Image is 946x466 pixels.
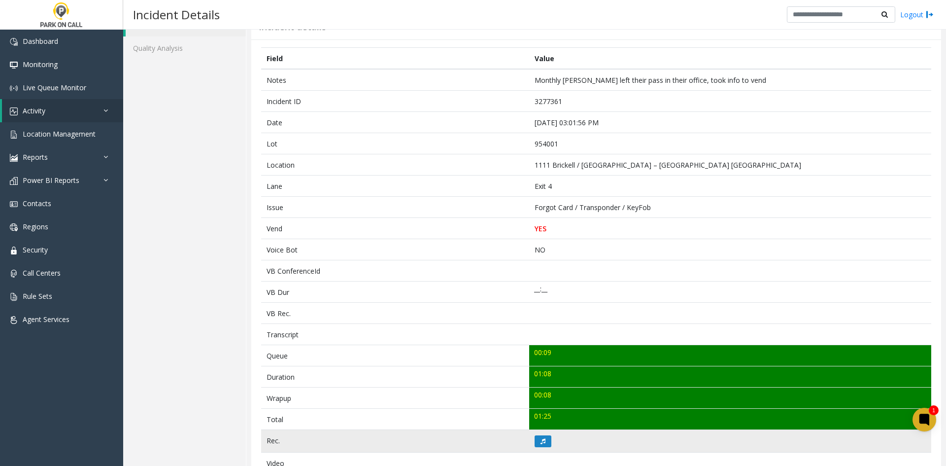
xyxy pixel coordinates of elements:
[529,133,931,154] td: 954001
[128,2,225,27] h3: Incident Details
[10,223,18,231] img: 'icon'
[23,83,86,92] span: Live Queue Monitor
[23,245,48,254] span: Security
[535,245,926,255] p: NO
[261,282,529,303] td: VB Dur
[10,247,18,254] img: 'icon'
[10,316,18,324] img: 'icon'
[261,239,529,260] td: Voice Bot
[529,366,931,388] td: 01:08
[23,315,69,324] span: Agent Services
[23,152,48,162] span: Reports
[261,133,529,154] td: Lot
[10,293,18,301] img: 'icon'
[929,405,939,415] div: 1
[123,36,246,60] a: Quality Analysis
[261,345,529,366] td: Queue
[535,223,926,234] p: YES
[261,324,529,345] td: Transcript
[529,69,931,91] td: Monthly [PERSON_NAME] left their pass in their office, took info to vend
[261,48,529,70] th: Field
[23,268,61,278] span: Call Centers
[10,131,18,139] img: 'icon'
[10,38,18,46] img: 'icon'
[261,366,529,388] td: Duration
[926,9,934,20] img: logout
[261,176,529,197] td: Lane
[529,282,931,303] td: __:__
[10,270,18,278] img: 'icon'
[529,197,931,218] td: Forgot Card / Transponder / KeyFob
[261,197,529,218] td: Issue
[529,409,931,430] td: 01:25
[261,260,529,282] td: VB ConferenceId
[529,176,931,197] td: Exit 4
[23,291,52,301] span: Rule Sets
[261,430,529,453] td: Rec.
[261,409,529,430] td: Total
[529,154,931,176] td: 1111 Brickell / [GEOGRAPHIC_DATA] – [GEOGRAPHIC_DATA] [GEOGRAPHIC_DATA]
[261,388,529,409] td: Wrapup
[10,61,18,69] img: 'icon'
[23,176,79,185] span: Power BI Reports
[23,222,48,231] span: Regions
[261,69,529,91] td: Notes
[261,91,529,112] td: Incident ID
[529,91,931,112] td: 3277361
[261,303,529,324] td: VB Rec.
[23,199,51,208] span: Contacts
[23,36,58,46] span: Dashboard
[23,60,58,69] span: Monitoring
[900,9,934,20] a: Logout
[529,112,931,133] td: [DATE] 03:01:56 PM
[10,177,18,185] img: 'icon'
[529,48,931,70] th: Value
[261,154,529,176] td: Location
[10,108,18,115] img: 'icon'
[10,84,18,92] img: 'icon'
[23,129,96,139] span: Location Management
[529,345,931,366] td: 00:09
[261,218,529,239] td: Vend
[2,99,123,122] a: Activity
[10,154,18,162] img: 'icon'
[261,112,529,133] td: Date
[259,22,326,33] h3: Incident details
[23,106,45,115] span: Activity
[10,200,18,208] img: 'icon'
[529,388,931,409] td: 00:08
